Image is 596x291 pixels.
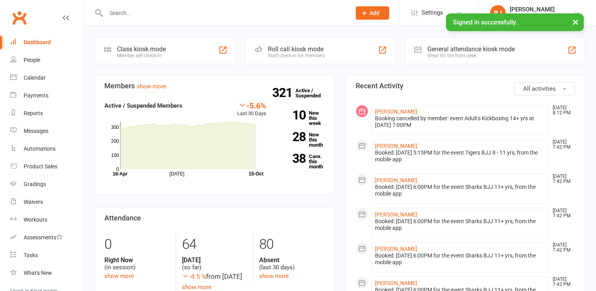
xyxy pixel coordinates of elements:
[10,246,83,264] a: Tasks
[10,69,83,87] a: Calendar
[272,87,295,99] strong: 321
[259,272,289,280] a: show more
[24,110,43,116] div: Reports
[237,101,266,118] div: Last 30 Days
[259,256,324,271] div: (last 30 days)
[510,6,562,13] div: [PERSON_NAME]
[137,83,166,90] a: show more
[24,128,48,134] div: Messages
[24,75,46,81] div: Calendar
[24,163,58,170] div: Product Sales
[259,233,324,256] div: 80
[278,132,324,147] a: 28New this month
[356,82,576,90] h3: Recent Activity
[24,234,63,241] div: Assessments
[104,82,324,90] h3: Members
[369,10,379,16] span: Add
[104,272,134,280] a: show more
[104,102,182,109] strong: Active / Suspended Members
[10,87,83,104] a: Payments
[182,256,247,271] div: (so far)
[259,256,324,264] strong: Absent
[117,45,166,53] div: Class kiosk mode
[24,216,47,223] div: Workouts
[427,53,515,58] div: Great for the front desk
[549,140,575,150] time: [DATE] 7:42 PM
[24,199,43,205] div: Waivers
[375,280,417,286] a: [PERSON_NAME]
[375,252,546,266] div: Booked: [DATE] 6:00PM for the event Sharks BJJ 11+ yrs, from the mobile app
[375,143,417,149] a: [PERSON_NAME]
[24,39,51,45] div: Dashboard
[568,13,583,30] button: ×
[453,19,517,26] span: Signed in successfully.
[10,264,83,282] a: What's New
[375,218,546,231] div: Booked: [DATE] 6:00PM for the event Sharks BJJ 11+ yrs, from the mobile app
[24,252,38,258] div: Tasks
[182,272,206,280] span: -4.5 %
[375,177,417,183] a: [PERSON_NAME]
[104,256,170,264] strong: Right Now
[24,92,48,99] div: Payments
[421,4,443,22] span: Settings
[10,211,83,229] a: Workouts
[278,110,324,126] a: 10New this week
[268,45,325,53] div: Roll call kiosk mode
[24,181,46,187] div: Gradings
[24,57,40,63] div: People
[268,53,325,58] div: Staff check-in for members
[104,7,345,19] input: Search...
[104,233,170,256] div: 0
[295,82,330,104] a: 321Active / Suspended
[9,8,29,28] a: Clubworx
[182,271,247,282] div: from [DATE]
[10,122,83,140] a: Messages
[427,45,515,53] div: General attendance kiosk mode
[278,131,306,143] strong: 28
[10,193,83,211] a: Waivers
[278,154,324,169] a: 38Canx. this month
[10,34,83,51] a: Dashboard
[549,174,575,184] time: [DATE] 7:42 PM
[375,108,417,115] a: [PERSON_NAME]
[10,229,83,246] a: Assessments
[10,140,83,158] a: Automations
[510,13,562,20] div: Precision Martial Arts
[278,109,306,121] strong: 10
[182,256,247,264] strong: [DATE]
[24,145,56,152] div: Automations
[237,101,266,110] div: -5.6%
[523,85,556,92] span: All activities
[117,53,166,58] div: Member self check-in
[490,5,506,21] div: RJ
[549,208,575,218] time: [DATE] 7:42 PM
[356,6,389,20] button: Add
[375,115,546,129] div: Booking cancelled by member: event Adult's Kickboxing 14+ yrs at [DATE] 7:00PM
[549,242,575,253] time: [DATE] 7:42 PM
[10,158,83,175] a: Product Sales
[375,246,417,252] a: [PERSON_NAME]
[549,105,575,116] time: [DATE] 8:12 PM
[182,233,247,256] div: 64
[375,184,546,197] div: Booked: [DATE] 6:00PM for the event Sharks BJJ 11+ yrs, from the mobile app
[10,175,83,193] a: Gradings
[514,82,575,95] button: All activities
[104,214,324,222] h3: Attendance
[10,51,83,69] a: People
[278,153,306,164] strong: 38
[24,270,52,276] div: What's New
[375,149,546,163] div: Booked: [DATE] 5:15PM for the event Tigers BJJ 8 - 11 yrs, from the mobile app
[10,104,83,122] a: Reports
[182,284,212,291] a: show more
[549,277,575,287] time: [DATE] 7:42 PM
[104,256,170,271] div: (in session)
[375,211,417,218] a: [PERSON_NAME]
